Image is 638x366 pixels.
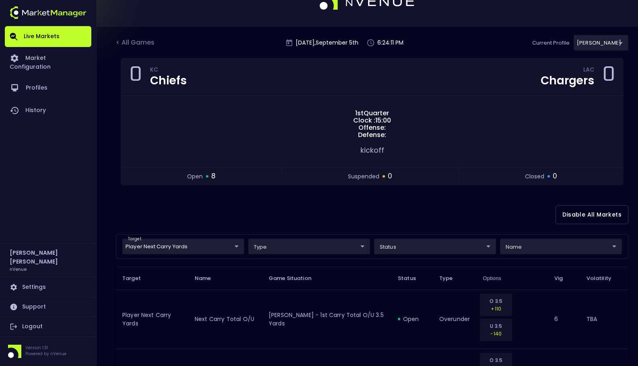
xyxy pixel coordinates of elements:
[548,290,580,349] td: 6
[10,6,86,19] img: logo
[10,266,27,272] h3: nVenue
[356,131,389,139] span: Defense:
[187,172,203,181] span: open
[433,290,476,349] td: overunder
[388,171,392,182] span: 0
[485,330,507,337] p: -140
[5,26,91,47] a: Live Markets
[5,345,91,358] div: Version 1.31Powered by nVenue
[129,65,142,89] div: 0
[377,39,403,47] p: 6:24:11 PM
[351,117,393,124] span: Clock : 15:00
[5,99,91,122] a: History
[122,239,244,254] div: target
[211,171,216,182] span: 8
[476,267,548,290] th: Options
[122,275,151,282] span: Target
[5,77,91,99] a: Profiles
[556,205,628,224] button: Disable All Markets
[25,345,66,351] p: Version 1.31
[150,67,187,74] div: KC
[248,239,370,254] div: target
[553,171,557,182] span: 0
[587,275,622,282] span: Volatility
[398,275,426,282] span: Status
[439,275,463,282] span: Type
[360,145,384,155] span: kickoff
[150,75,187,86] div: Chiefs
[348,172,379,181] span: suspended
[5,317,91,336] a: Logout
[269,275,322,282] span: Game Situation
[485,305,507,313] p: +110
[574,35,628,51] div: target
[25,351,66,357] p: Powered by nVenue
[554,275,573,282] span: Vig
[188,290,262,349] td: Next Carry Total O/U
[353,110,391,117] span: 1st Quarter
[5,47,91,77] a: Market Configuration
[296,39,358,47] p: [DATE] , September 5 th
[532,39,570,47] p: Current Profile
[525,172,544,181] span: closed
[398,315,426,323] div: open
[602,65,615,89] div: 0
[485,322,507,330] p: U 3.5
[485,356,507,364] p: O 3.5
[541,75,594,86] div: Chargers
[5,278,91,297] a: Settings
[10,248,86,266] h2: [PERSON_NAME] [PERSON_NAME]
[374,239,496,254] div: target
[356,124,388,131] span: Offense:
[5,297,91,317] a: Support
[116,38,156,48] div: < All Games
[583,67,594,74] div: LAC
[128,236,141,242] label: target
[580,290,628,349] td: TBA
[500,239,622,254] div: target
[262,290,391,349] td: [PERSON_NAME] - 1st Carry Total O/U 3.5 Yards
[195,275,222,282] span: Name
[116,290,188,349] td: Player Next Carry Yards
[485,297,507,305] p: O 3.5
